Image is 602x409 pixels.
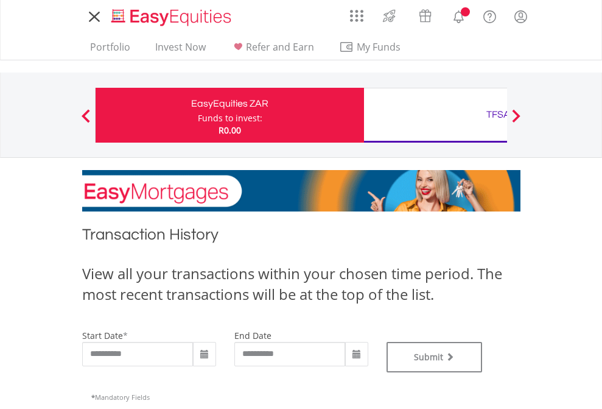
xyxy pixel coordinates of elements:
div: EasyEquities ZAR [103,95,357,112]
a: Notifications [443,3,474,27]
a: Portfolio [85,41,135,60]
div: View all your transactions within your chosen time period. The most recent transactions will be a... [82,263,520,305]
a: My Profile [505,3,536,30]
span: R0.00 [219,124,241,136]
a: Refer and Earn [226,41,319,60]
button: Next [504,115,528,127]
div: Funds to invest: [198,112,262,124]
span: Mandatory Fields [91,393,150,402]
label: start date [82,330,123,341]
span: My Funds [339,39,419,55]
a: AppsGrid [342,3,371,23]
a: FAQ's and Support [474,3,505,27]
a: Invest Now [150,41,211,60]
h1: Transaction History [82,224,520,251]
button: Previous [74,115,98,127]
a: Home page [107,3,236,27]
img: thrive-v2.svg [379,6,399,26]
label: end date [234,330,271,341]
span: Refer and Earn [246,40,314,54]
img: EasyEquities_Logo.png [109,7,236,27]
img: EasyMortage Promotion Banner [82,170,520,212]
img: vouchers-v2.svg [415,6,435,26]
button: Submit [387,342,483,372]
a: Vouchers [407,3,443,26]
img: grid-menu-icon.svg [350,9,363,23]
